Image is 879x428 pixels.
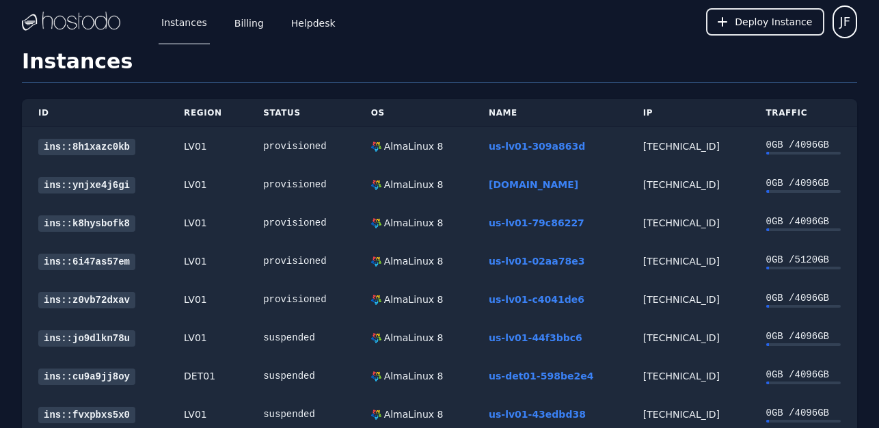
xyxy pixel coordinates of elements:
div: AlmaLinux 8 [381,178,444,191]
button: Deploy Instance [706,8,824,36]
div: LV01 [184,407,230,421]
img: AlmaLinux 8 [371,333,381,343]
th: OS [355,99,472,127]
div: [TECHNICAL_ID] [643,178,733,191]
div: provisioned [263,293,338,306]
a: us-lv01-79c86227 [489,217,584,228]
button: User menu [833,5,857,38]
th: Name [472,99,627,127]
div: 0 GB / 4096 GB [766,176,841,190]
a: us-det01-598be2e4 [489,371,593,382]
div: [TECHNICAL_ID] [643,139,733,153]
div: LV01 [184,254,230,268]
img: AlmaLinux 8 [371,295,381,305]
a: ins::cu9a9jj8oy [38,369,135,385]
div: AlmaLinux 8 [381,331,444,345]
div: 0 GB / 4096 GB [766,406,841,420]
a: [DOMAIN_NAME] [489,179,578,190]
a: us-lv01-43edbd38 [489,409,586,420]
th: Traffic [750,99,858,127]
a: ins::z0vb72dxav [38,292,135,308]
img: AlmaLinux 8 [371,142,381,152]
div: LV01 [184,331,230,345]
div: 0 GB / 4096 GB [766,330,841,343]
a: us-lv01-c4041de6 [489,294,584,305]
div: 0 GB / 4096 GB [766,138,841,152]
div: suspended [263,331,338,345]
th: IP [627,99,750,127]
div: provisioned [263,139,338,153]
div: provisioned [263,216,338,230]
h1: Instances [22,49,857,83]
div: LV01 [184,178,230,191]
a: us-lv01-02aa78e3 [489,256,584,267]
div: LV01 [184,139,230,153]
div: LV01 [184,293,230,306]
th: Status [247,99,354,127]
div: 0 GB / 4096 GB [766,368,841,382]
span: Deploy Instance [735,15,812,29]
div: AlmaLinux 8 [381,216,444,230]
a: us-lv01-44f3bbc6 [489,332,582,343]
a: ins::6i47as57em [38,254,135,270]
div: provisioned [263,254,338,268]
div: DET01 [184,369,230,383]
div: AlmaLinux 8 [381,293,444,306]
div: 0 GB / 4096 GB [766,291,841,305]
div: 0 GB / 4096 GB [766,215,841,228]
div: AlmaLinux 8 [381,254,444,268]
a: us-lv01-309a863d [489,141,585,152]
img: AlmaLinux 8 [371,410,381,420]
a: ins::jo9dlkn78u [38,330,135,347]
div: AlmaLinux 8 [381,139,444,153]
div: [TECHNICAL_ID] [643,293,733,306]
img: AlmaLinux 8 [371,180,381,190]
a: ins::k8hysbofk8 [38,215,135,232]
img: AlmaLinux 8 [371,256,381,267]
div: suspended [263,407,338,421]
div: suspended [263,369,338,383]
a: ins::fvxpbxs5x0 [38,407,135,423]
span: JF [839,12,850,31]
div: AlmaLinux 8 [381,369,444,383]
div: [TECHNICAL_ID] [643,254,733,268]
a: ins::8h1xazc0kb [38,139,135,155]
div: [TECHNICAL_ID] [643,216,733,230]
div: LV01 [184,216,230,230]
div: AlmaLinux 8 [381,407,444,421]
div: [TECHNICAL_ID] [643,331,733,345]
th: Region [167,99,247,127]
div: 0 GB / 5120 GB [766,253,841,267]
div: [TECHNICAL_ID] [643,407,733,421]
th: ID [22,99,167,127]
img: AlmaLinux 8 [371,218,381,228]
div: [TECHNICAL_ID] [643,369,733,383]
div: provisioned [263,178,338,191]
img: AlmaLinux 8 [371,371,381,382]
a: ins::ynjxe4j6gi [38,177,135,193]
img: Logo [22,12,120,32]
